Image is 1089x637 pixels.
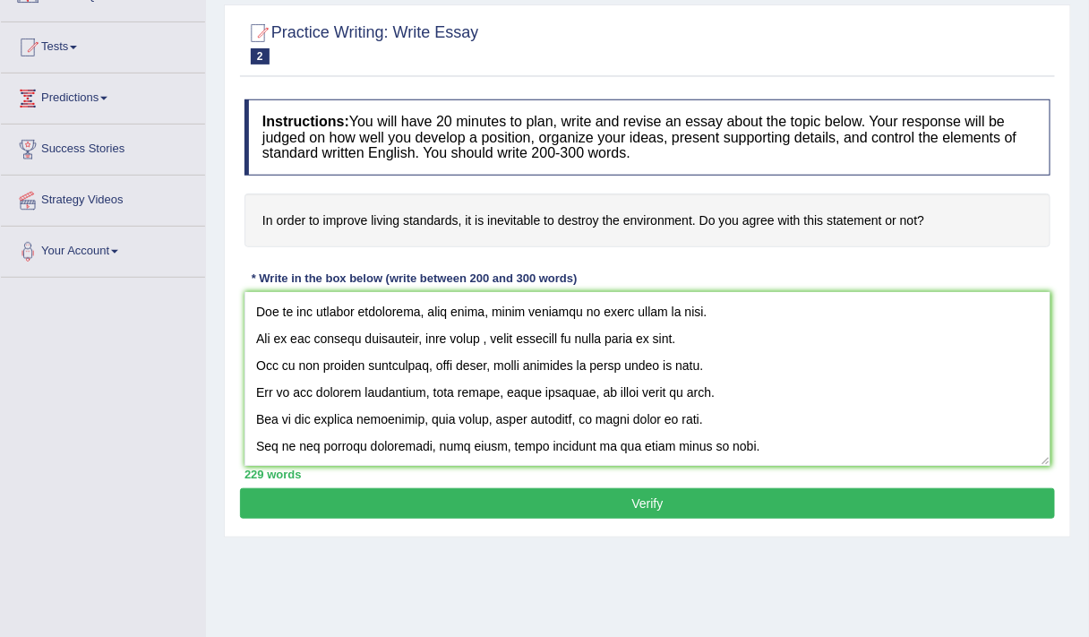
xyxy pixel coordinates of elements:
[1,22,205,67] a: Tests
[244,270,584,287] div: * Write in the box below (write between 200 and 300 words)
[244,194,1050,248] h4: In order to improve living standards, it is inevitable to destroy the environment. Do you agree w...
[1,73,205,118] a: Predictions
[244,20,478,65] h2: Practice Writing: Write Essay
[1,176,205,220] a: Strategy Videos
[262,114,349,129] b: Instructions:
[1,125,205,169] a: Success Stories
[1,227,205,271] a: Your Account
[244,99,1050,176] h4: You will have 20 minutes to plan, write and revise an essay about the topic below. Your response ...
[240,488,1055,519] button: Verify
[251,48,270,65] span: 2
[244,466,1050,483] div: 229 words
